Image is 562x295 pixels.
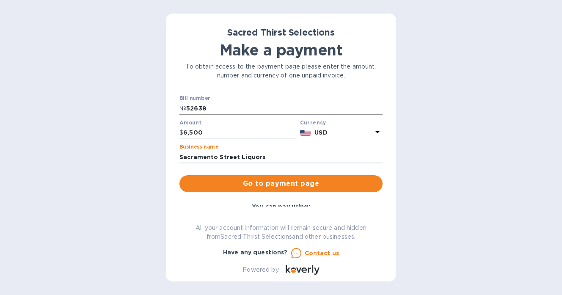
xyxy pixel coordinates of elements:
img: USD [300,130,311,136]
input: 0.00 [183,127,297,139]
p: № [179,104,186,113]
b: Have any questions? [223,249,288,256]
span: Go to payment page [186,179,376,189]
b: USD [314,129,327,136]
label: Business name [179,145,218,150]
p: Powered by [242,265,278,274]
label: Bill number [179,96,210,101]
input: Enter bill number [186,102,383,115]
b: You can pay using: [252,203,310,210]
b: Currency [300,119,326,126]
input: Enter business name [179,151,383,163]
p: $ [179,128,183,137]
p: All your account information will remain secure and hidden from Sacred Thirst Selections and othe... [179,223,383,241]
b: Sacred Thirst Selections [227,27,335,38]
p: To obtain access to the payment page please enter the amount, number and currency of one unpaid i... [179,62,383,80]
label: Amount [179,120,201,125]
button: Go to payment page [179,175,383,192]
h1: Make a payment [179,41,383,59]
u: Contact us [305,250,339,256]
